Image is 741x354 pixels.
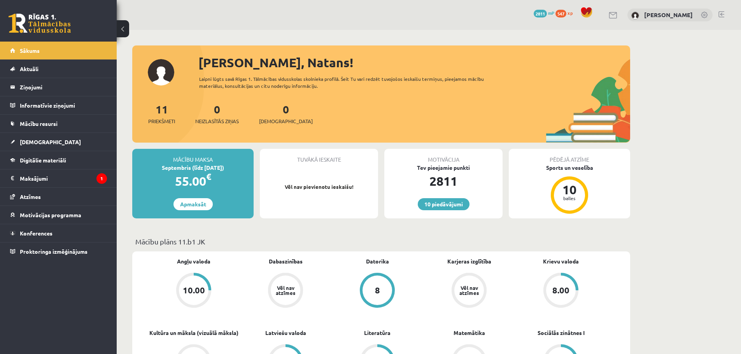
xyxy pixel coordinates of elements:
a: Rīgas 1. Tālmācības vidusskola [9,14,71,33]
span: Atzīmes [20,193,41,200]
span: Aktuāli [20,65,39,72]
div: 8.00 [552,286,569,295]
span: Mācību resursi [20,120,58,127]
a: Proktoringa izmēģinājums [10,242,107,260]
a: Latviešu valoda [265,329,306,337]
div: Tev pieejamie punkti [384,164,503,172]
div: balles [558,196,581,201]
span: 2811 [534,10,547,17]
span: [DEMOGRAPHIC_DATA] [20,138,81,145]
a: Atzīmes [10,188,107,206]
span: Proktoringa izmēģinājums [20,248,88,255]
a: Literatūra [364,329,391,337]
span: xp [568,10,573,16]
a: Informatīvie ziņojumi [10,96,107,114]
div: Vēl nav atzīmes [458,285,480,295]
span: Digitālie materiāli [20,157,66,164]
div: Vēl nav atzīmes [275,285,296,295]
a: [PERSON_NAME] [644,11,693,19]
span: € [206,171,211,182]
div: Pēdējā atzīme [509,149,630,164]
a: Vēl nav atzīmes [423,273,515,309]
legend: Ziņojumi [20,78,107,96]
a: Angļu valoda [177,257,210,265]
a: Krievu valoda [543,257,579,265]
div: Sports un veselība [509,164,630,172]
div: Motivācija [384,149,503,164]
span: Konferences [20,230,53,237]
a: Maksājumi1 [10,169,107,187]
div: [PERSON_NAME], Natans! [198,53,630,72]
a: Apmaksāt [173,198,213,210]
img: Natans Ginzburgs [631,12,639,19]
a: 0Neizlasītās ziņas [195,102,239,125]
a: Konferences [10,224,107,242]
a: Matemātika [454,329,485,337]
a: 547 xp [555,10,576,16]
span: Motivācijas programma [20,211,81,218]
div: 2811 [384,172,503,190]
span: mP [548,10,554,16]
div: 10.00 [183,286,205,295]
div: Septembris (līdz [DATE]) [132,164,254,172]
a: 0[DEMOGRAPHIC_DATA] [259,102,313,125]
a: Sociālās zinātnes I [538,329,585,337]
div: Tuvākā ieskaite [260,149,378,164]
span: Neizlasītās ziņas [195,117,239,125]
p: Vēl nav pievienotu ieskaišu! [264,183,374,191]
a: 10.00 [148,273,240,309]
a: 2811 mP [534,10,554,16]
i: 1 [96,173,107,184]
a: Kultūra un māksla (vizuālā māksla) [149,329,238,337]
a: 11Priekšmeti [148,102,175,125]
a: 8.00 [515,273,607,309]
span: 547 [555,10,566,17]
span: [DEMOGRAPHIC_DATA] [259,117,313,125]
a: Datorika [366,257,389,265]
div: 8 [375,286,380,295]
a: Sākums [10,42,107,59]
a: Vēl nav atzīmes [240,273,331,309]
a: Mācību resursi [10,115,107,133]
a: Digitālie materiāli [10,151,107,169]
a: [DEMOGRAPHIC_DATA] [10,133,107,151]
a: Dabaszinības [269,257,303,265]
a: Ziņojumi [10,78,107,96]
div: 55.00 [132,172,254,190]
div: Laipni lūgts savā Rīgas 1. Tālmācības vidusskolas skolnieka profilā. Šeit Tu vari redzēt tuvojošo... [199,75,498,89]
a: 10 piedāvājumi [418,198,469,210]
legend: Maksājumi [20,169,107,187]
a: Aktuāli [10,60,107,78]
div: 10 [558,183,581,196]
a: 8 [331,273,423,309]
span: Sākums [20,47,40,54]
span: Priekšmeti [148,117,175,125]
legend: Informatīvie ziņojumi [20,96,107,114]
a: Sports un veselība 10 balles [509,164,630,215]
p: Mācību plāns 11.b1 JK [135,236,627,247]
div: Mācību maksa [132,149,254,164]
a: Karjeras izglītība [447,257,491,265]
a: Motivācijas programma [10,206,107,224]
